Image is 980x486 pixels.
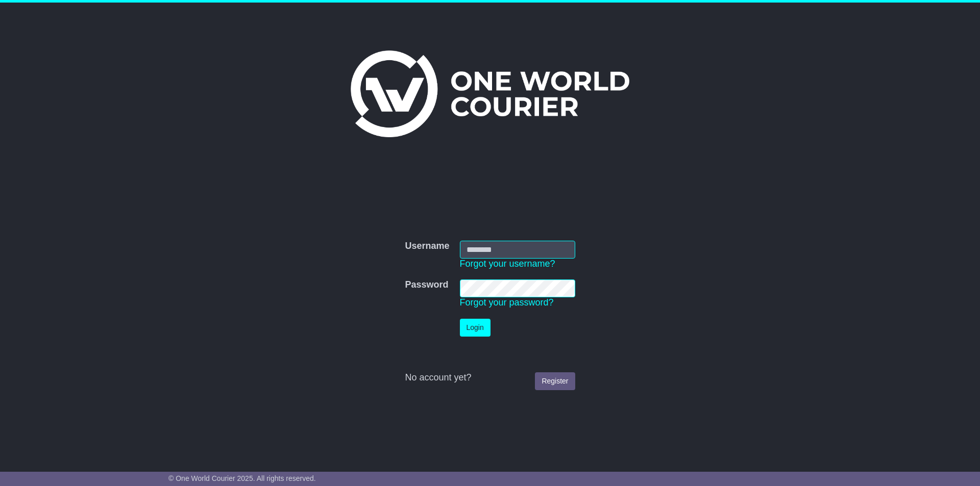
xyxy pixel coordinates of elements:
img: One World [351,50,629,137]
label: Username [405,241,449,252]
label: Password [405,279,448,291]
a: Register [535,372,575,390]
a: Forgot your password? [460,297,554,308]
span: © One World Courier 2025. All rights reserved. [168,474,316,482]
a: Forgot your username? [460,259,555,269]
button: Login [460,319,491,337]
div: No account yet? [405,372,575,383]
